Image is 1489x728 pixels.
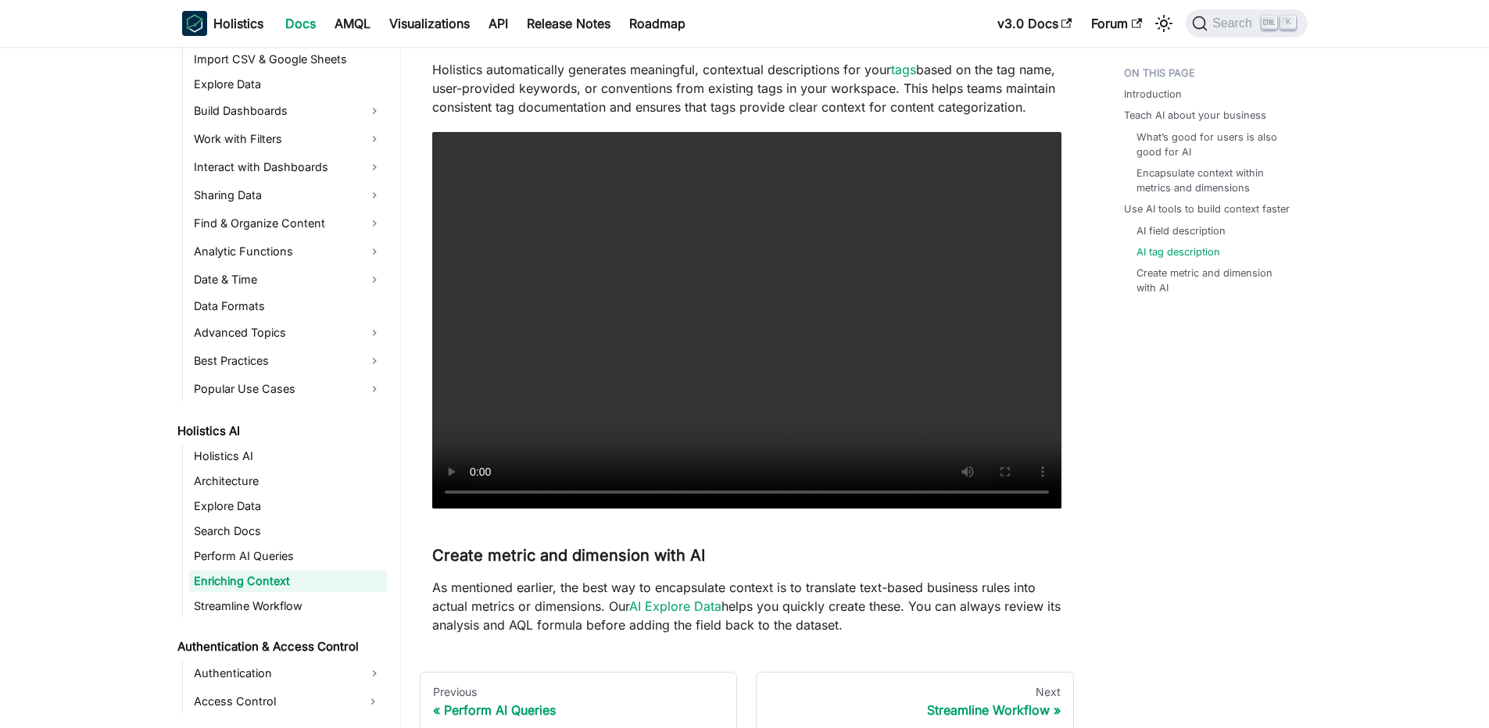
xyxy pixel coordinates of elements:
[769,702,1061,718] div: Streamline Workflow
[891,62,916,77] a: tags
[325,11,380,36] a: AMQL
[1082,11,1151,36] a: Forum
[433,685,725,699] div: Previous
[189,295,387,317] a: Data Formats
[1151,11,1176,36] button: Switch between dark and light mode (currently light mode)
[276,11,325,36] a: Docs
[189,595,387,617] a: Streamline Workflow
[173,636,387,658] a: Authentication & Access Control
[189,495,387,517] a: Explore Data
[166,47,401,728] nav: Docs sidebar
[189,661,387,686] a: Authentication
[769,685,1061,699] div: Next
[1186,9,1307,37] button: Search (Ctrl+K)
[189,570,387,592] a: Enriching Context
[1124,87,1182,102] a: Introduction
[213,14,263,33] b: Holistics
[517,11,620,36] a: Release Notes
[1124,108,1266,123] a: Teach AI about your business
[189,689,359,714] a: Access Control
[1208,16,1262,30] span: Search
[432,132,1061,509] video: Your browser does not support embedding video, but you can .
[988,11,1082,36] a: v3.0 Docs
[432,546,1061,566] h3: Create metric and dimension with AI
[189,239,387,264] a: Analytic Functions
[1136,266,1292,295] a: Create metric and dimension with AI
[189,520,387,542] a: Search Docs
[629,598,721,614] a: AI Explore Data
[189,48,387,70] a: Import CSV & Google Sheets
[432,578,1061,634] p: As mentioned earlier, the best way to encapsulate context is to translate text-based business rul...
[479,11,517,36] a: API
[189,376,387,401] a: Popular Use Cases
[189,320,387,345] a: Advanced Topics
[1136,223,1226,238] a: AI field description
[189,155,387,180] a: Interact with Dashboards
[432,60,1061,116] p: Holistics automatically generates meaningful, contextual descriptions for your based on the tag n...
[380,11,479,36] a: Visualizations
[433,702,725,718] div: Perform AI Queries
[1136,166,1292,195] a: Encapsulate context within metrics and dimensions
[189,545,387,567] a: Perform AI Queries
[189,183,387,208] a: Sharing Data
[189,348,387,373] a: Best Practices
[189,98,387,123] a: Build Dashboards
[620,11,695,36] a: Roadmap
[1136,130,1292,159] a: What’s good for users is also good for AI
[189,127,387,152] a: Work with Filters
[189,73,387,95] a: Explore Data
[189,445,387,467] a: Holistics AI
[182,11,263,36] a: HolisticsHolistics
[189,470,387,492] a: Architecture
[1280,16,1296,30] kbd: K
[359,689,387,714] button: Expand sidebar category 'Access Control'
[182,11,207,36] img: Holistics
[189,211,387,236] a: Find & Organize Content
[1136,244,1220,259] a: AI tag description
[1124,202,1290,216] a: Use AI tools to build context faster
[173,420,387,442] a: Holistics AI
[189,267,387,292] a: Date & Time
